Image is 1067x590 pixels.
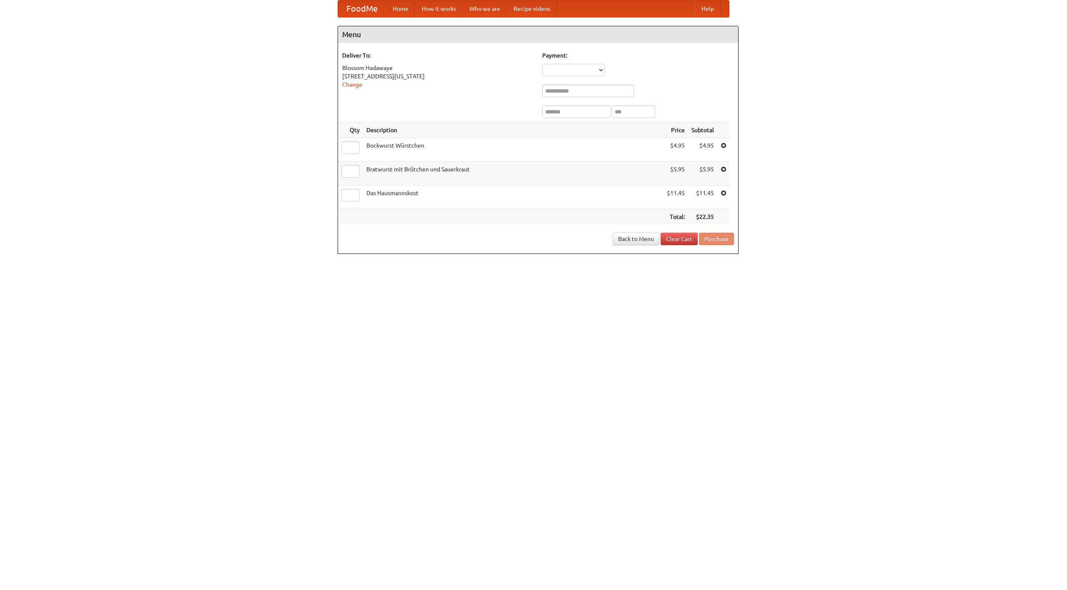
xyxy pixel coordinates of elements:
[415,0,463,17] a: How it works
[664,123,688,138] th: Price
[542,51,734,60] h5: Payment:
[363,123,664,138] th: Description
[664,162,688,186] td: $5.95
[688,186,717,209] td: $11.45
[699,233,734,245] button: Purchase
[688,123,717,138] th: Subtotal
[338,26,738,43] h4: Menu
[342,81,362,88] a: Change
[463,0,507,17] a: Who we are
[338,0,386,17] a: FoodMe
[688,138,717,162] td: $4.95
[688,162,717,186] td: $5.95
[342,72,534,80] div: [STREET_ADDRESS][US_STATE]
[363,186,664,209] td: Das Hausmannskost
[664,186,688,209] td: $11.45
[363,162,664,186] td: Bratwurst mit Brötchen und Sauerkraut
[661,233,698,245] a: Clear Cart
[363,138,664,162] td: Bockwurst Würstchen
[386,0,415,17] a: Home
[507,0,557,17] a: Recipe videos
[342,51,534,60] h5: Deliver To:
[688,209,717,225] th: $22.35
[613,233,659,245] a: Back to Menu
[664,138,688,162] td: $4.95
[664,209,688,225] th: Total:
[342,64,534,72] div: Blossom Hadawaye
[338,123,363,138] th: Qty
[695,0,721,17] a: Help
